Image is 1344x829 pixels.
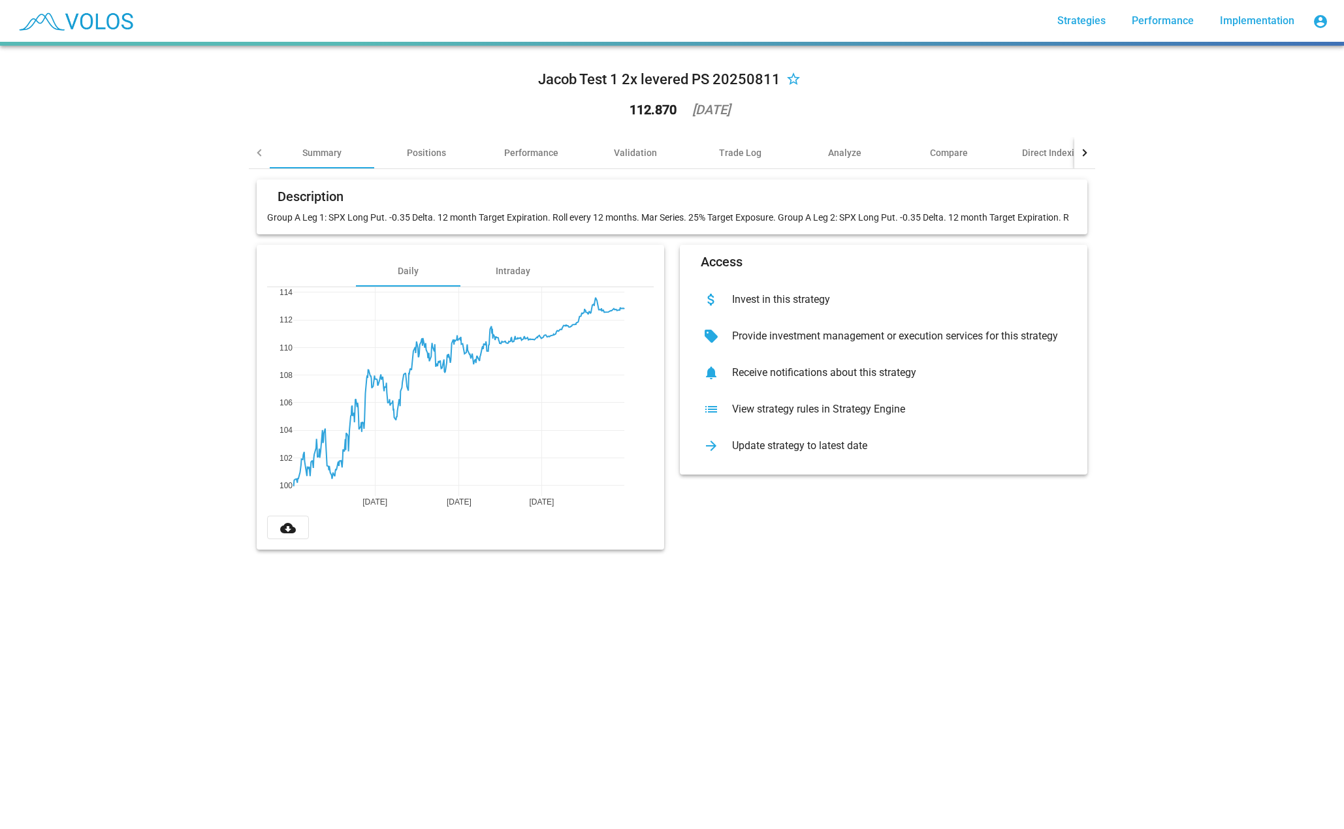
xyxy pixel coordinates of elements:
div: Summary [302,146,342,159]
div: Validation [614,146,657,159]
div: Invest in this strategy [722,293,1066,306]
div: Intraday [496,264,530,277]
a: Implementation [1209,9,1305,33]
div: Receive notifications about this strategy [722,366,1066,379]
mat-icon: arrow_forward [701,435,722,456]
button: Provide investment management or execution services for this strategy [690,318,1077,354]
div: Positions [407,146,446,159]
mat-icon: cloud_download [280,520,296,536]
div: Analyze [828,146,861,159]
mat-icon: list [701,399,722,420]
p: Group A Leg 1: SPX Long Put. -0.35 Delta. 12 month Target Expiration. Roll every 12 months. Mar S... [267,211,1077,224]
mat-icon: sell [701,326,722,347]
div: Provide investment management or execution services for this strategy [722,330,1066,343]
div: Performance [504,146,558,159]
mat-icon: account_circle [1313,14,1328,29]
summary: DescriptionGroup A Leg 1: SPX Long Put. -0.35 Delta. 12 month Target Expiration. Roll every 12 mo... [249,169,1095,560]
div: Update strategy to latest date [722,439,1066,452]
img: blue_transparent.png [10,5,140,37]
mat-card-title: Description [278,190,344,203]
span: Implementation [1220,14,1294,27]
mat-card-title: Access [701,255,743,268]
button: Update strategy to latest date [690,428,1077,464]
mat-icon: star_border [786,72,801,88]
button: View strategy rules in Strategy Engine [690,391,1077,428]
mat-icon: notifications [701,362,722,383]
a: Strategies [1047,9,1116,33]
mat-icon: attach_money [701,289,722,310]
a: Performance [1121,9,1204,33]
div: View strategy rules in Strategy Engine [722,403,1066,416]
div: Jacob Test 1 2x levered PS 20250811 [538,69,780,90]
div: Daily [398,264,419,277]
div: Trade Log [719,146,761,159]
div: Direct Indexing [1022,146,1085,159]
div: 112.870 [630,103,677,116]
span: Strategies [1057,14,1106,27]
div: [DATE] [692,103,730,116]
span: Performance [1132,14,1194,27]
div: Compare [930,146,968,159]
button: Invest in this strategy [690,281,1077,318]
button: Receive notifications about this strategy [690,354,1077,391]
